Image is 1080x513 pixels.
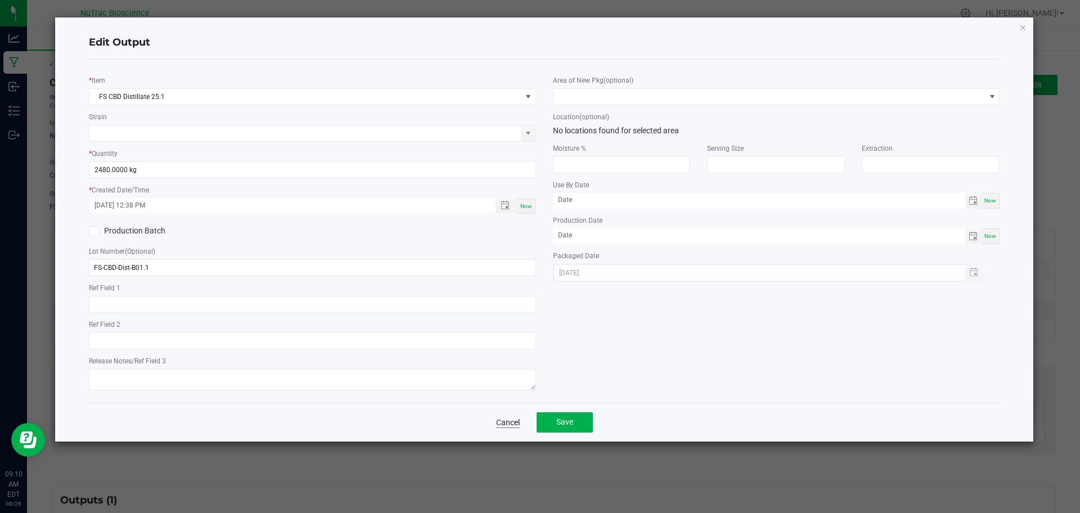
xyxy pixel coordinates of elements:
h4: Edit Output [89,35,1000,50]
label: Packaged Date [553,251,599,261]
span: No locations found for selected area [553,126,679,135]
span: (optional) [579,113,609,121]
span: Now [984,233,996,239]
span: FS CBD Distillate 25:1 [89,89,521,105]
span: NO DATA FOUND [89,88,536,105]
label: Extraction [862,143,893,154]
label: Ref Field 1 [89,283,120,293]
span: (optional) [604,76,633,84]
input: Date [553,228,966,242]
span: Save [556,417,573,426]
input: Created Datetime [89,199,484,213]
input: Date [553,193,966,207]
label: Serving Size [707,143,744,154]
span: Toggle popup [496,199,517,213]
span: Now [520,203,532,209]
label: Production Batch [89,225,304,237]
label: Moisture % [553,143,586,154]
a: Cancel [496,417,520,428]
iframe: Resource center [11,423,45,457]
label: Use By Date [553,180,589,190]
span: (Optional) [125,247,155,255]
label: Location [553,112,609,122]
span: Toggle calendar [965,228,982,244]
label: Lot Number [89,246,155,256]
label: Production Date [553,215,602,226]
button: Save [537,412,593,433]
label: Release Notes/Ref Field 3 [89,356,166,366]
label: Item [92,75,105,85]
span: Toggle calendar [965,193,982,209]
span: Now [984,197,996,204]
label: Quantity [92,148,118,159]
label: Area of New Pkg [553,75,633,85]
label: Strain [89,112,107,122]
label: Ref Field 2 [89,319,120,330]
label: Created Date/Time [92,185,149,195]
